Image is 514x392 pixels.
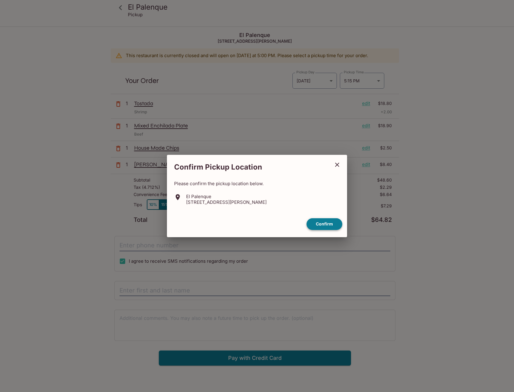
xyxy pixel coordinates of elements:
p: El Palenque [186,194,267,199]
button: close [330,157,345,172]
h2: Confirm Pickup Location [167,160,330,175]
p: [STREET_ADDRESS][PERSON_NAME] [186,199,267,205]
button: confirm [307,218,342,230]
p: Please confirm the pickup location below. [174,181,340,186]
